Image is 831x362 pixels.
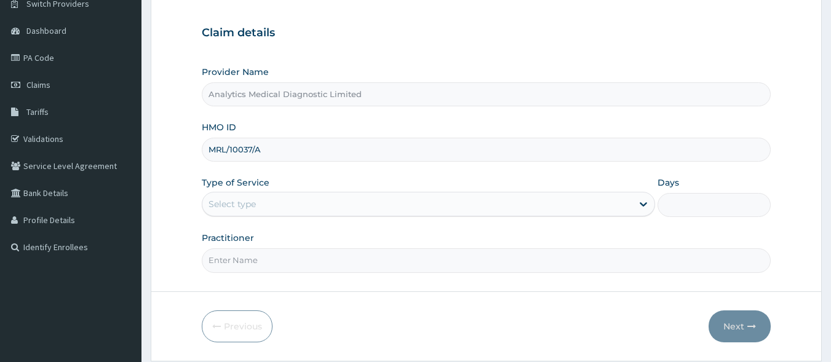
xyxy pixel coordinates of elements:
[26,79,50,90] span: Claims
[202,310,272,342] button: Previous
[202,66,269,78] label: Provider Name
[202,248,771,272] input: Enter Name
[202,176,269,189] label: Type of Service
[709,310,771,342] button: Next
[202,26,771,40] h3: Claim details
[26,106,49,117] span: Tariffs
[202,121,236,133] label: HMO ID
[202,232,254,244] label: Practitioner
[26,25,66,36] span: Dashboard
[658,176,679,189] label: Days
[202,138,771,162] input: Enter HMO ID
[209,198,256,210] div: Select type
